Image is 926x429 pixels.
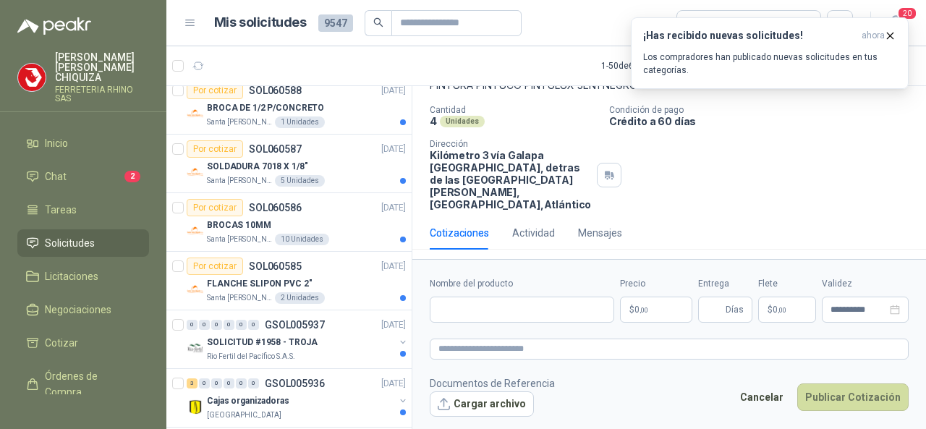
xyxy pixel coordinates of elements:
[17,229,149,257] a: Solicitudes
[634,305,648,314] span: 0
[187,163,204,181] img: Company Logo
[601,54,695,77] div: 1 - 50 de 6477
[207,394,289,408] p: Cajas organizadoras
[440,116,485,127] div: Unidades
[862,30,885,42] span: ahora
[248,378,259,388] div: 0
[758,277,816,291] label: Flete
[430,105,598,115] p: Cantidad
[381,201,406,215] p: [DATE]
[45,302,111,318] span: Negociaciones
[45,135,68,151] span: Inicio
[45,368,135,400] span: Órdenes de Compra
[187,140,243,158] div: Por cotizar
[430,115,437,127] p: 4
[45,268,98,284] span: Licitaciones
[578,225,622,241] div: Mensajes
[643,30,856,42] h3: ¡Has recibido nuevas solicitudes!
[883,10,909,36] button: 20
[275,234,329,245] div: 10 Unidades
[631,17,909,89] button: ¡Has recibido nuevas solicitudes!ahora Los compradores han publicado nuevas solicitudes en tus ca...
[897,7,917,20] span: 20
[275,292,325,304] div: 2 Unidades
[726,297,744,322] span: Días
[45,202,77,218] span: Tareas
[207,336,318,349] p: SOLICITUD #1958 - TROJA
[249,203,302,213] p: SOL060586
[45,335,78,351] span: Cotizar
[430,277,614,291] label: Nombre del producto
[207,116,272,128] p: Santa [PERSON_NAME]
[187,281,204,298] img: Company Logo
[17,296,149,323] a: Negociaciones
[512,225,555,241] div: Actividad
[275,175,325,187] div: 5 Unidades
[381,377,406,391] p: [DATE]
[187,105,204,122] img: Company Logo
[187,82,243,99] div: Por cotizar
[187,222,204,239] img: Company Logo
[55,52,149,82] p: [PERSON_NAME] [PERSON_NAME] CHIQUIZA
[17,362,149,406] a: Órdenes de Compra
[778,306,786,314] span: ,00
[207,277,312,291] p: FLANCHE SLIPON PVC 2"
[199,320,210,330] div: 0
[381,260,406,273] p: [DATE]
[758,297,816,323] p: $ 0,00
[373,17,383,27] span: search
[249,261,302,271] p: SOL060585
[187,339,204,357] img: Company Logo
[732,383,791,411] button: Cancelar
[249,85,302,95] p: SOL060588
[686,15,716,31] div: Todas
[199,378,210,388] div: 0
[275,116,325,128] div: 1 Unidades
[318,14,353,32] span: 9547
[381,318,406,332] p: [DATE]
[430,375,555,391] p: Documentos de Referencia
[166,76,412,135] a: Por cotizarSOL060588[DATE] Company LogoBROCA DE 1/2 P/CONCRETOSanta [PERSON_NAME]1 Unidades
[187,320,197,330] div: 0
[207,175,272,187] p: Santa [PERSON_NAME]
[166,252,412,310] a: Por cotizarSOL060585[DATE] Company LogoFLANCHE SLIPON PVC 2"Santa [PERSON_NAME]2 Unidades
[166,135,412,193] a: Por cotizarSOL060587[DATE] Company LogoSOLDADURA 7018 X 1/8"Santa [PERSON_NAME]5 Unidades
[430,139,591,149] p: Dirección
[620,277,692,291] label: Precio
[698,277,752,291] label: Entrega
[224,320,234,330] div: 0
[236,378,247,388] div: 0
[207,218,271,232] p: BROCAS 10MM
[207,101,324,115] p: BROCA DE 1/2 P/CONCRETO
[214,12,307,33] h1: Mis solicitudes
[17,129,149,157] a: Inicio
[187,258,243,275] div: Por cotizar
[187,398,204,415] img: Company Logo
[207,409,281,421] p: [GEOGRAPHIC_DATA]
[124,171,140,182] span: 2
[430,77,909,93] p: PINTURA PINTUCO PINTULUX 3EN1 NEGRO X G
[265,320,325,330] p: GSOL005937
[45,169,67,184] span: Chat
[166,193,412,252] a: Por cotizarSOL060586[DATE] Company LogoBROCAS 10MMSanta [PERSON_NAME]10 Unidades
[55,85,149,103] p: FERRETERIA RHINO SAS
[18,64,46,91] img: Company Logo
[381,84,406,98] p: [DATE]
[430,149,591,211] p: Kilómetro 3 vía Galapa [GEOGRAPHIC_DATA], detras de las [GEOGRAPHIC_DATA][PERSON_NAME], [GEOGRAPH...
[248,320,259,330] div: 0
[45,235,95,251] span: Solicitudes
[207,160,307,174] p: SOLDADURA 7018 X 1/8"
[187,316,409,362] a: 0 0 0 0 0 0 GSOL005937[DATE] Company LogoSOLICITUD #1958 - TROJARio Fertil del Pacífico S.A.S.
[207,351,295,362] p: Rio Fertil del Pacífico S.A.S.
[17,196,149,224] a: Tareas
[187,199,243,216] div: Por cotizar
[211,320,222,330] div: 0
[768,305,773,314] span: $
[17,163,149,190] a: Chat2
[207,292,272,304] p: Santa [PERSON_NAME]
[822,277,909,291] label: Validez
[381,143,406,156] p: [DATE]
[609,115,920,127] p: Crédito a 60 días
[773,305,786,314] span: 0
[620,297,692,323] p: $0,00
[236,320,247,330] div: 0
